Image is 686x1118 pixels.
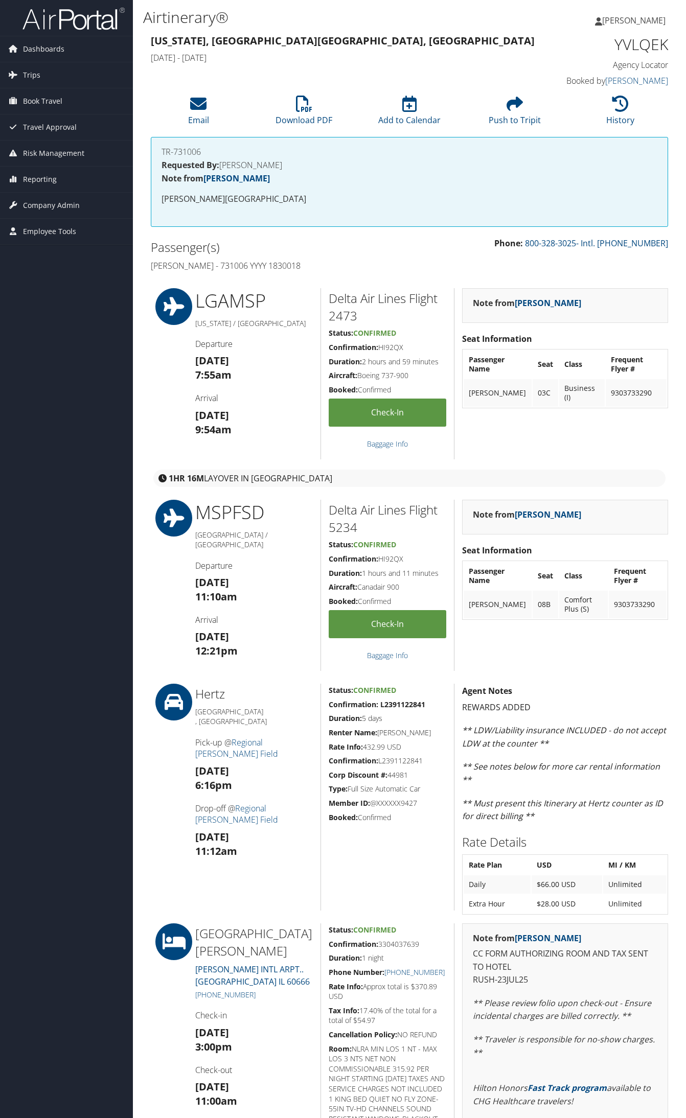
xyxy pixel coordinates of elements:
span: Company Admin [23,193,80,218]
td: 9303733290 [606,379,667,407]
strong: Requested By: [162,159,219,171]
td: $28.00 USD [532,895,602,913]
h4: Booked by [551,75,669,86]
strong: Status: [329,328,353,338]
a: [PERSON_NAME] [605,75,668,86]
strong: Seat Information [462,545,532,556]
h2: Passenger(s) [151,239,402,256]
strong: 1HR 16M [169,473,204,484]
strong: Status: [329,925,353,935]
strong: 6:16pm [195,778,232,792]
h4: [DATE] - [DATE] [151,52,535,63]
h5: HI92QX [329,342,446,353]
p: REWARDS ADDED [462,701,668,714]
span: [PERSON_NAME] [602,15,666,26]
h4: Pick-up @ [195,737,313,760]
h5: 3304037639 [329,939,446,949]
a: Check-in [329,399,446,427]
td: 03C [533,379,558,407]
h1: MSP FSD [195,500,313,525]
h5: 44981 [329,770,446,780]
strong: Cancellation Policy: [329,1030,397,1039]
h4: Check-in [195,1010,313,1021]
strong: Aircraft: [329,582,357,592]
strong: Note from [473,509,581,520]
h4: Arrival [195,392,313,404]
a: Fast Track program [528,1082,607,1093]
a: Download PDF [276,101,332,126]
strong: Confirmation: [329,756,378,765]
span: Confirmed [353,685,396,695]
strong: 7:55am [195,368,232,382]
h2: Delta Air Lines Flight 5234 [329,501,446,535]
strong: 3:00pm [195,1040,232,1054]
th: Class [559,562,608,590]
a: Baggage Info [367,650,408,660]
h5: 5 days [329,713,446,724]
h2: Rate Details [462,833,668,851]
strong: Note from [473,933,581,944]
em: ** Please review folio upon check-out - Ensure incidental charges are billed correctly. ** [473,997,651,1022]
h4: [PERSON_NAME] [162,161,657,169]
a: Baggage Info [367,439,408,449]
td: 9303733290 [609,591,667,618]
span: Reporting [23,167,57,192]
strong: [US_STATE], [GEOGRAPHIC_DATA] [GEOGRAPHIC_DATA], [GEOGRAPHIC_DATA] [151,34,535,48]
td: Daily [464,875,531,894]
td: 08B [533,591,558,618]
strong: Member ID: [329,798,370,808]
span: Confirmed [353,925,396,935]
a: [PHONE_NUMBER] [384,967,445,977]
strong: Note from [473,297,581,309]
strong: Note from [162,173,270,184]
strong: Phone: [494,238,523,249]
strong: [DATE] [195,575,229,589]
h5: 2 hours and 59 minutes [329,357,446,367]
span: Confirmed [353,540,396,549]
h5: HI92QX [329,554,446,564]
th: Frequent Flyer # [606,351,667,378]
th: MI / KM [603,856,667,874]
a: [PERSON_NAME] [203,173,270,184]
a: [PERSON_NAME] INTL ARPT..[GEOGRAPHIC_DATA] IL 60666 [195,964,310,987]
strong: Rate Info: [329,742,363,752]
h5: Full Size Automatic Car [329,784,446,794]
h4: [PERSON_NAME] - 731006 YYYY 1830018 [151,260,402,271]
strong: Confirmation: [329,342,378,352]
span: Dashboards [23,36,64,62]
strong: Room: [329,1044,352,1054]
h5: Confirmed [329,812,446,823]
strong: Confirmation: L2391122841 [329,700,425,709]
strong: Status: [329,540,353,549]
h5: @XXXXXX9427 [329,798,446,808]
span: Book Travel [23,88,62,114]
em: ** Traveler is responsible for no-show charges. ** [473,1034,655,1058]
h5: 1 night [329,953,446,963]
h5: [GEOGRAPHIC_DATA] , [GEOGRAPHIC_DATA] [195,707,313,727]
h5: [PERSON_NAME] [329,728,446,738]
td: [PERSON_NAME] [464,591,532,618]
th: USD [532,856,602,874]
strong: Booked: [329,385,358,394]
th: Class [559,351,605,378]
strong: Confirmation: [329,939,378,949]
h5: L2391122841 [329,756,446,766]
td: [PERSON_NAME] [464,379,532,407]
h2: [GEOGRAPHIC_DATA][PERSON_NAME] [195,925,313,959]
a: Push to Tripit [489,101,541,126]
h4: Drop-off @ [195,803,313,826]
strong: Renter Name: [329,728,377,737]
strong: Type: [329,784,348,794]
p: CC FORM AUTHORIZING ROOM AND TAX SENT TO HOTEL RUSH-23JUL25 [473,947,657,987]
strong: 11:00am [195,1094,237,1108]
h5: [US_STATE] / [GEOGRAPHIC_DATA] [195,318,313,329]
a: Add to Calendar [378,101,441,126]
strong: Booked: [329,812,358,822]
a: History [606,101,634,126]
h5: 1 hours and 11 minutes [329,568,446,578]
strong: [DATE] [195,1026,229,1039]
a: [PERSON_NAME] [595,5,676,36]
em: ** See notes below for more car rental information ** [462,761,660,785]
span: Risk Management [23,141,84,166]
strong: Phone Number: [329,967,384,977]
